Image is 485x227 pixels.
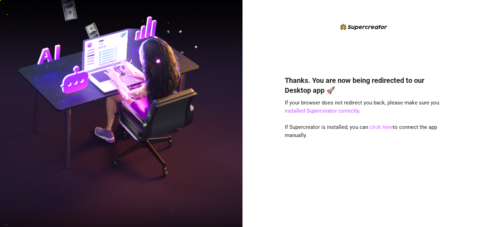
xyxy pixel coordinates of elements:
img: logo-BBDzfeDw.svg [340,24,387,30]
span: If Supercreator is installed, you can to connect the app manually. [285,124,437,139]
h4: Thanks. You are now being redirected to our Desktop app 🚀 [285,75,443,95]
span: If your browser does not redirect you back, please make sure you . [285,100,439,114]
a: installed Supercreator correctly [285,108,359,114]
a: click here [370,124,393,130]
